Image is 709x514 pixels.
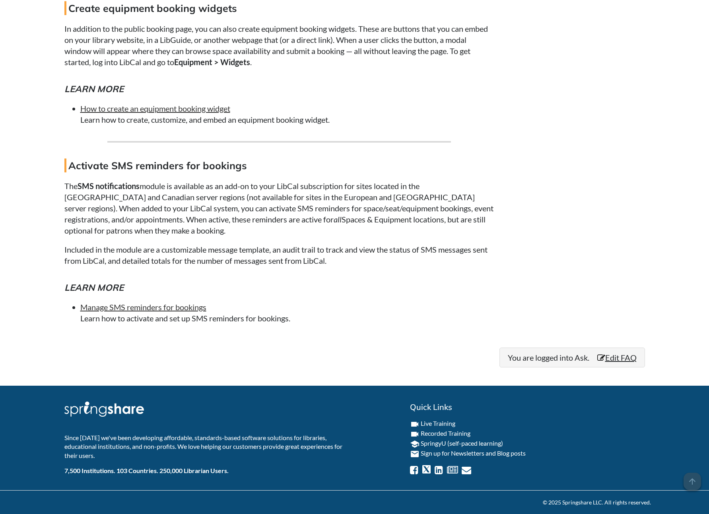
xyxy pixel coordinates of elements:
p: Included in the module are a customizable message template, an audit trail to track and view the ... [64,244,494,266]
a: How to create an equipment booking widget [80,104,230,113]
a: Live Training [421,419,455,427]
a: Manage SMS reminders for bookings [80,302,206,312]
li: Learn how to activate and set up SMS reminders for bookings. [80,301,494,324]
p: The module is available as an add-on to your LibCal subscription for sites located in the [GEOGRA... [64,180,494,236]
i: videocam [410,419,420,429]
a: Sign up for Newsletters and Blog posts [421,449,526,457]
h4: Create equipment booking widgets [64,1,494,15]
a: Recorded Training [421,429,470,437]
a: Edit FAQ [597,352,637,363]
h2: Quick Links [410,402,645,413]
div: © 2025 Springshare LLC. All rights reserved. [58,499,651,506]
i: school [410,439,420,449]
b: 7,500 Institutions. 103 Countries. 250,000 Librarian Users. [64,467,229,474]
h5: Learn more [64,83,494,95]
p: In addition to the public booking page, you can also create equipment booking widgets. These are ... [64,23,494,68]
img: Springshare [64,402,144,417]
span: arrow_upward [684,473,701,490]
strong: Equipment > Widgets [174,57,250,67]
i: email [410,449,420,459]
h5: Learn more [64,281,494,294]
strong: SMS notifications [78,181,140,191]
h4: Activate SMS reminders for bookings [64,158,494,172]
p: Since [DATE] we've been developing affordable, standards-based software solutions for libraries, ... [64,433,349,460]
a: SpringyU (self-paced learning) [421,439,503,447]
a: arrow_upward [684,473,701,483]
li: Learn how to create, customize, and embed an equipment booking widget. [80,103,494,125]
em: all [334,214,342,224]
i: videocam [410,429,420,439]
